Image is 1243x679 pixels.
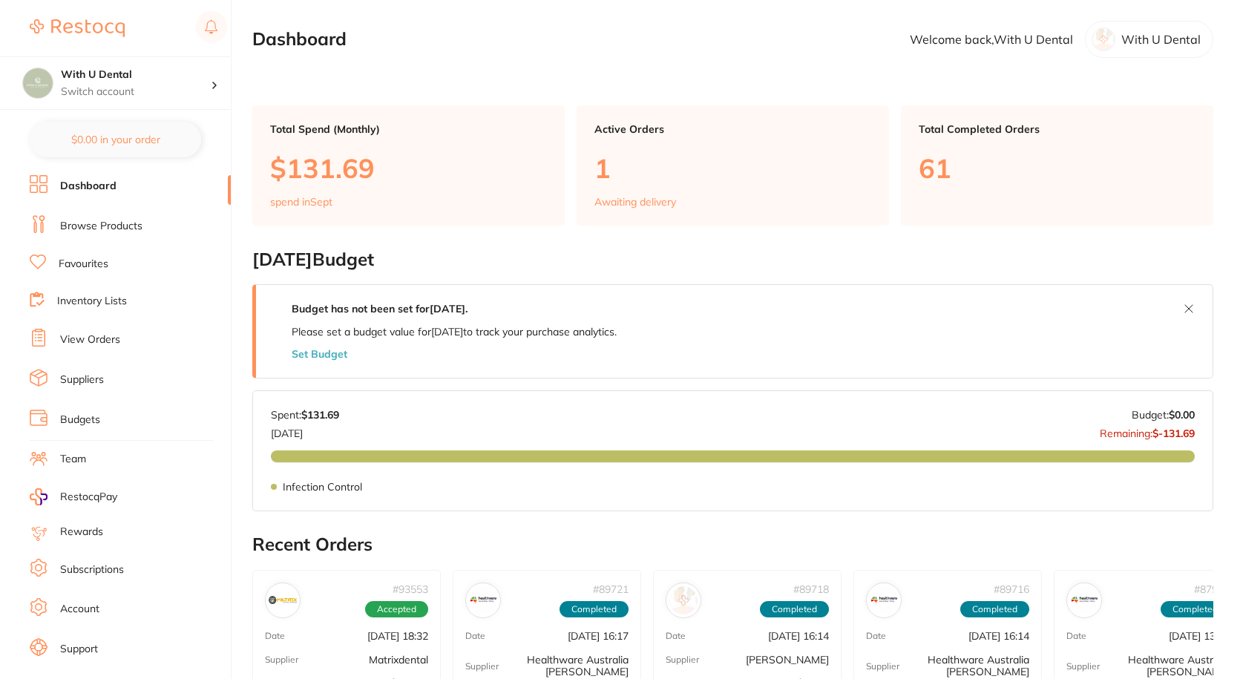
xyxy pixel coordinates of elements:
[994,583,1029,595] p: # 89716
[252,105,565,226] a: Total Spend (Monthly)$131.69spend inSept
[60,373,104,387] a: Suppliers
[1066,660,1100,671] p: Supplier
[269,586,297,614] img: Matrixdental
[577,105,889,226] a: Active Orders1Awaiting delivery
[666,655,699,665] p: Supplier
[594,123,871,135] p: Active Orders
[265,631,285,641] p: Date
[283,480,362,492] p: Infection Control
[469,586,497,614] img: Healthware Australia Ridley
[60,642,98,657] a: Support
[1194,583,1230,595] p: # 87923
[919,153,1196,183] p: 61
[30,488,47,505] img: RestocqPay
[899,654,1029,678] p: Healthware Australia [PERSON_NAME]
[568,630,629,642] p: [DATE] 16:17
[271,409,339,421] p: Spent:
[301,408,339,421] strong: $131.69
[669,586,698,614] img: Adam Dental
[270,196,332,208] p: spend in Sept
[901,105,1213,226] a: Total Completed Orders61
[367,630,428,642] p: [DATE] 18:32
[465,660,499,671] p: Supplier
[1152,426,1195,439] strong: $-131.69
[499,654,629,678] p: Healthware Australia [PERSON_NAME]
[910,33,1073,46] p: Welcome back, With U Dental
[292,302,468,315] strong: Budget has not been set for [DATE] .
[866,660,899,671] p: Supplier
[60,413,100,427] a: Budgets
[60,219,142,234] a: Browse Products
[870,586,898,614] img: Healthware Australia Ridley
[1066,631,1086,641] p: Date
[393,583,428,595] p: # 93553
[365,601,428,617] span: Accepted
[270,123,547,135] p: Total Spend (Monthly)
[960,601,1029,617] span: Completed
[1070,586,1098,614] img: Healthware Australia Ridley
[1169,408,1195,421] strong: $0.00
[252,534,1213,555] h2: Recent Orders
[560,601,629,617] span: Completed
[369,654,428,666] p: Matrixdental
[60,490,117,505] span: RestocqPay
[30,122,201,157] button: $0.00 in your order
[30,488,117,505] a: RestocqPay
[292,348,347,360] button: Set Budget
[60,525,103,539] a: Rewards
[793,583,829,595] p: # 89718
[1121,33,1201,46] p: With U Dental
[61,85,211,99] p: Switch account
[760,601,829,617] span: Completed
[465,631,485,641] p: Date
[1100,654,1230,678] p: Healthware Australia [PERSON_NAME]
[270,153,547,183] p: $131.69
[866,631,886,641] p: Date
[1169,630,1230,642] p: [DATE] 13:44
[252,29,347,50] h2: Dashboard
[968,630,1029,642] p: [DATE] 16:14
[746,654,829,666] p: [PERSON_NAME]
[593,583,629,595] p: # 89721
[594,153,871,183] p: 1
[61,68,211,82] h4: With U Dental
[59,257,108,272] a: Favourites
[60,452,86,467] a: Team
[60,332,120,347] a: View Orders
[1132,409,1195,421] p: Budget:
[1161,601,1230,617] span: Completed
[768,630,829,642] p: [DATE] 16:14
[919,123,1196,135] p: Total Completed Orders
[60,562,124,577] a: Subscriptions
[265,655,298,665] p: Supplier
[30,11,125,45] a: Restocq Logo
[60,602,99,617] a: Account
[30,19,125,37] img: Restocq Logo
[23,68,53,98] img: With U Dental
[666,631,686,641] p: Date
[252,249,1213,270] h2: [DATE] Budget
[271,421,339,439] p: [DATE]
[60,179,117,194] a: Dashboard
[594,196,676,208] p: Awaiting delivery
[1100,421,1195,439] p: Remaining:
[292,326,617,338] p: Please set a budget value for [DATE] to track your purchase analytics.
[57,294,127,309] a: Inventory Lists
